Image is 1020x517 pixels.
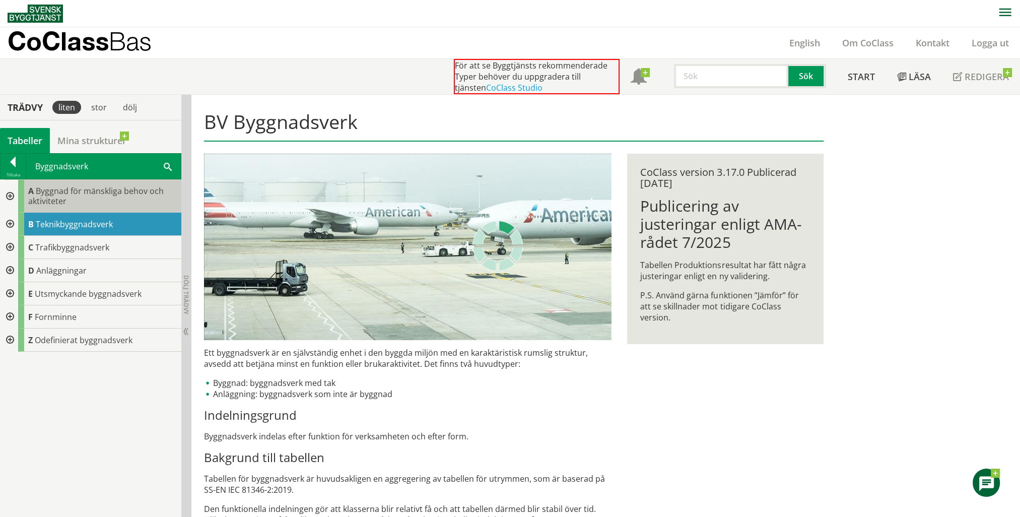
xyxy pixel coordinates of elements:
img: flygplatsbana.jpg [204,154,611,340]
span: Odefinierat byggnadsverk [35,335,132,346]
p: Tabellen Produktionsresultat har fått några justeringar enligt en ny validering. [640,260,810,282]
a: Kontakt [905,37,961,49]
span: Sök i tabellen [164,161,172,171]
span: Redigera [965,71,1009,83]
a: Redigera [942,59,1020,94]
div: För att se Byggtjänsts rekommenderade Typer behöver du uppgradera till tjänsten [454,59,620,94]
span: Bas [109,26,152,56]
span: Trafikbyggnadsverk [35,242,109,253]
a: Mina strukturer [50,128,134,153]
span: F [28,311,33,322]
a: Om CoClass [831,37,905,49]
p: CoClass [8,35,152,47]
h3: Bakgrund till tabellen [204,450,611,465]
span: Teknikbyggnadsverk [36,219,113,230]
span: Utsmyckande byggnadsverk [35,288,142,299]
div: Trädvy [2,102,48,113]
div: stor [85,101,113,114]
a: CoClass Studio [486,82,542,93]
a: Start [837,59,886,94]
button: Sök [788,64,826,88]
h3: Indelningsgrund [204,408,611,423]
span: E [28,288,33,299]
p: Tabellen för byggnadsverk är huvudsakligen en aggregering av tabellen för utrymmen, som är basera... [204,473,611,495]
div: dölj [117,101,143,114]
span: Läsa [909,71,931,83]
a: English [778,37,831,49]
input: Sök [674,64,788,88]
div: Tillbaka [1,171,26,179]
span: Byggnad för mänskliga behov och aktiviteter [28,185,164,207]
span: Dölj trädvy [182,275,190,314]
p: P.S. Använd gärna funktionen ”Jämför” för att se skillnader mot tidigare CoClass version. [640,290,810,323]
li: Byggnad: byggnadsverk med tak [204,377,611,389]
a: Läsa [886,59,942,94]
img: Laddar [472,221,523,271]
span: D [28,265,34,276]
span: C [28,242,33,253]
span: Anläggningar [36,265,87,276]
div: Byggnadsverk [26,154,181,179]
li: Anläggning: byggnadsverk som inte är byggnad [204,389,611,400]
a: CoClassBas [8,27,173,58]
span: Fornminne [35,311,77,322]
div: CoClass version 3.17.0 Publicerad [DATE] [640,167,810,189]
a: Logga ut [961,37,1020,49]
span: Start [848,71,875,83]
span: B [28,219,34,230]
div: liten [52,101,81,114]
h1: Publicering av justeringar enligt AMA-rådet 7/2025 [640,197,810,251]
h1: BV Byggnadsverk [204,110,823,142]
span: Notifikationer [631,70,647,86]
span: Z [28,335,33,346]
span: A [28,185,34,197]
img: Svensk Byggtjänst [8,5,63,23]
